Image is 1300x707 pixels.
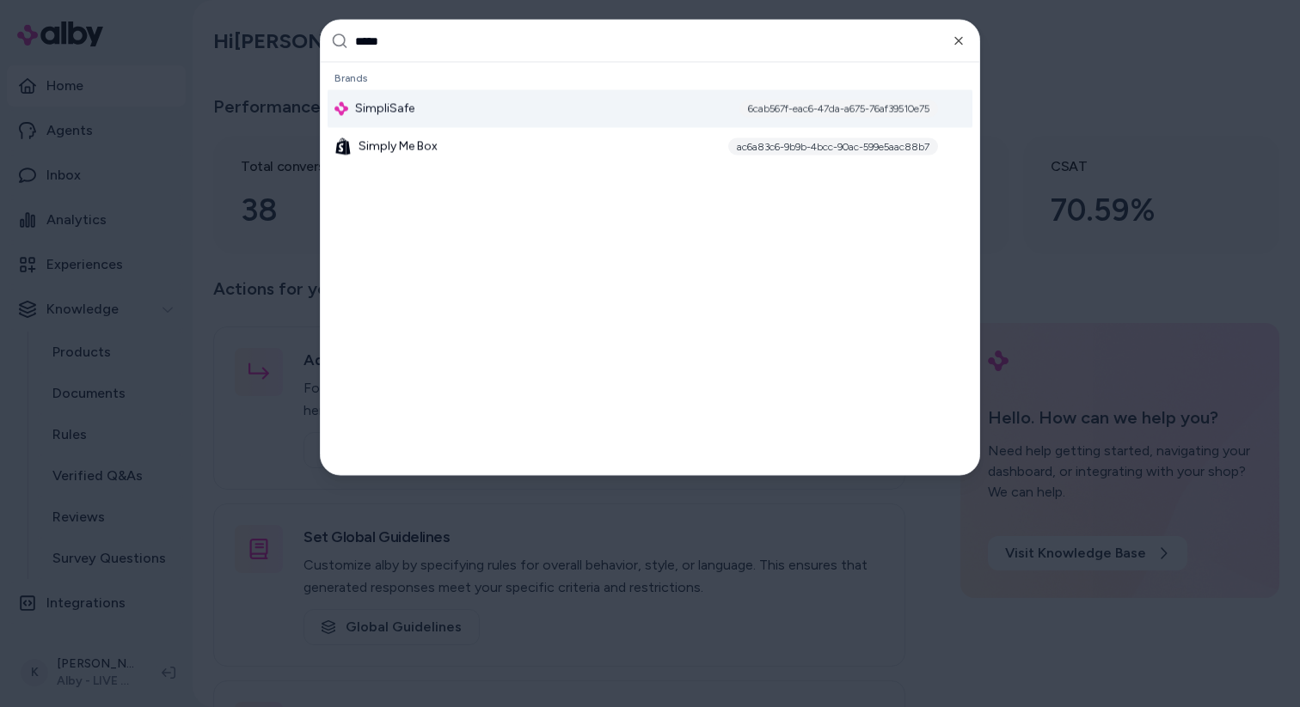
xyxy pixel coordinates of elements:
div: ac6a83c6-9b9b-4bcc-90ac-599e5aac88b7 [728,138,938,155]
img: alby Logo [334,102,348,116]
span: Simply Me Box [359,138,438,155]
div: 6cab567f-eac6-47da-a675-76af39510e75 [739,101,938,118]
div: Brands [328,66,972,90]
span: SimpliSafe [355,101,414,118]
div: Suggestions [321,63,979,475]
